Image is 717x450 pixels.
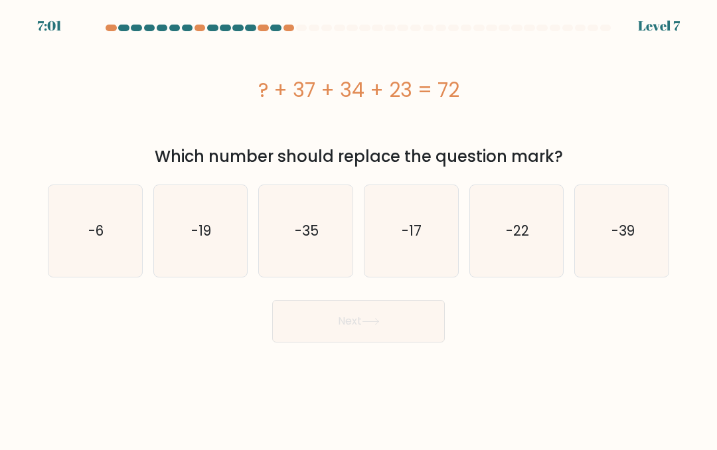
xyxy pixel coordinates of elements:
div: 7:01 [37,16,62,36]
text: -35 [295,221,319,240]
div: ? + 37 + 34 + 23 = 72 [48,75,669,105]
text: -6 [88,221,104,240]
text: -19 [191,221,211,240]
div: Level 7 [638,16,680,36]
text: -17 [402,221,422,240]
div: Which number should replace the question mark? [56,145,661,169]
button: Next [272,300,445,342]
text: -22 [506,221,529,240]
text: -39 [611,221,634,240]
